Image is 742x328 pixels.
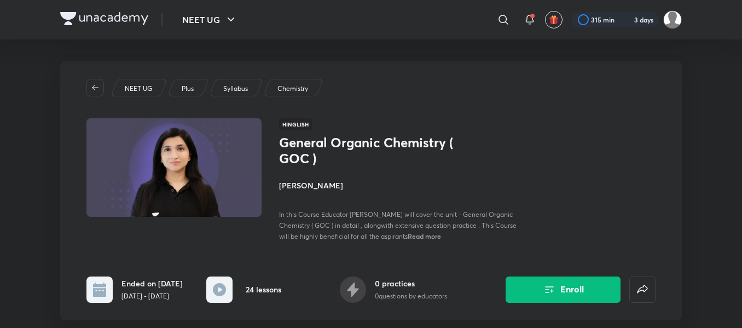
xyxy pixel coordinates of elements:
[408,232,441,240] span: Read more
[279,118,312,130] span: Hinglish
[279,180,524,191] h4: [PERSON_NAME]
[182,84,194,94] p: Plus
[279,210,517,240] span: In this Course Educator [PERSON_NAME] will cover the unit - General Organic Chemistry ( GOC ) in ...
[60,12,148,28] a: Company Logo
[246,284,281,295] h6: 24 lessons
[60,12,148,25] img: Company Logo
[277,84,308,94] p: Chemistry
[545,11,563,28] button: avatar
[629,277,656,303] button: false
[125,84,152,94] p: NEET UG
[549,15,559,25] img: avatar
[223,84,248,94] p: Syllabus
[121,291,183,301] p: [DATE] - [DATE]
[85,117,263,218] img: Thumbnail
[180,84,196,94] a: Plus
[276,84,310,94] a: Chemistry
[621,14,632,25] img: streak
[222,84,250,94] a: Syllabus
[123,84,154,94] a: NEET UG
[375,291,447,301] p: 0 questions by educators
[176,9,244,31] button: NEET UG
[279,135,458,166] h1: General Organic Chemistry ( GOC )
[375,278,447,289] h6: 0 practices
[506,277,621,303] button: Enroll
[121,278,183,289] h6: Ended on [DATE]
[663,10,682,29] img: Amisha Rani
